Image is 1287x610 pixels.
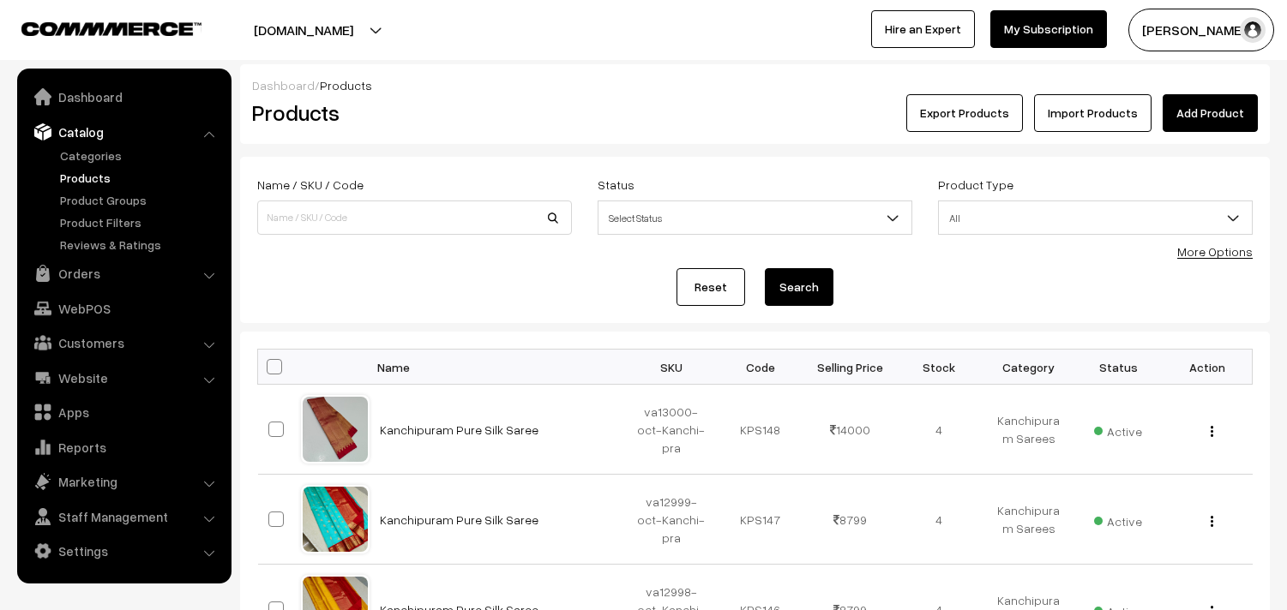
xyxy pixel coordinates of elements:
[380,422,538,437] a: Kanchipuram Pure Silk Saree
[939,203,1252,233] span: All
[21,81,226,112] a: Dashboard
[56,236,226,254] a: Reviews & Ratings
[805,475,894,565] td: 8799
[765,268,833,306] button: Search
[252,78,315,93] a: Dashboard
[21,501,226,532] a: Staff Management
[677,268,745,306] a: Reset
[21,362,226,393] a: Website
[257,200,572,235] input: Name / SKU / Code
[716,475,805,565] td: KPS147
[194,9,413,51] button: [DOMAIN_NAME]
[21,17,171,38] a: COMMMERCE
[716,350,805,385] th: Code
[894,385,983,475] td: 4
[716,385,805,475] td: KPS148
[1211,516,1213,527] img: Menu
[252,99,570,126] h2: Products
[938,176,1013,194] label: Product Type
[1177,244,1253,259] a: More Options
[1034,94,1152,132] a: Import Products
[984,385,1074,475] td: Kanchipuram Sarees
[805,350,894,385] th: Selling Price
[56,147,226,164] a: Categories
[56,169,226,187] a: Products
[1163,94,1258,132] a: Add Product
[21,293,226,324] a: WebPOS
[906,94,1023,132] button: Export Products
[21,432,226,463] a: Reports
[1094,508,1142,530] span: Active
[21,535,226,566] a: Settings
[598,200,912,235] span: Select Status
[21,258,226,289] a: Orders
[320,78,372,93] span: Products
[805,385,894,475] td: 14000
[380,512,538,527] a: Kanchipuram Pure Silk Saree
[598,203,911,233] span: Select Status
[21,327,226,358] a: Customers
[598,176,634,194] label: Status
[1094,418,1142,440] span: Active
[1074,350,1163,385] th: Status
[56,213,226,231] a: Product Filters
[627,350,716,385] th: SKU
[984,350,1074,385] th: Category
[627,385,716,475] td: va13000-oct-Kanchi-pra
[627,475,716,565] td: va12999-oct-Kanchi-pra
[1128,9,1274,51] button: [PERSON_NAME]
[1211,426,1213,437] img: Menu
[871,10,975,48] a: Hire an Expert
[21,22,201,35] img: COMMMERCE
[257,176,364,194] label: Name / SKU / Code
[21,117,226,147] a: Catalog
[938,200,1253,235] span: All
[252,76,1258,94] div: /
[21,466,226,497] a: Marketing
[1240,17,1266,43] img: user
[990,10,1107,48] a: My Subscription
[21,397,226,428] a: Apps
[984,475,1074,565] td: Kanchipuram Sarees
[56,191,226,209] a: Product Groups
[894,475,983,565] td: 4
[1163,350,1252,385] th: Action
[894,350,983,385] th: Stock
[370,350,627,385] th: Name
